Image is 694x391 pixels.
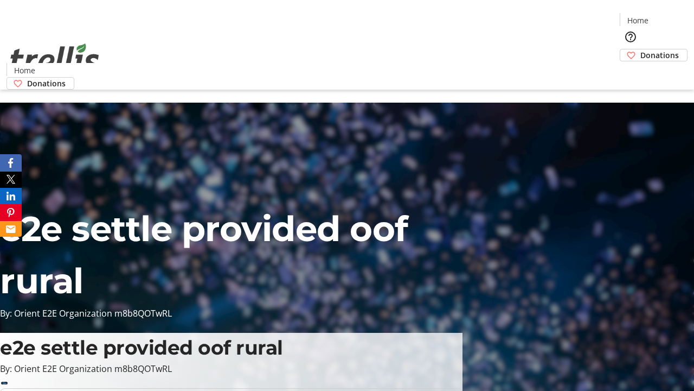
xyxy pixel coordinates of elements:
a: Home [7,65,42,76]
img: Orient E2E Organization m8b8QOTwRL's Logo [7,31,103,86]
a: Donations [7,77,74,90]
span: Home [14,65,35,76]
button: Cart [620,61,641,83]
span: Donations [27,78,66,89]
span: Donations [640,49,679,61]
a: Donations [620,49,687,61]
button: Help [620,26,641,48]
span: Home [627,15,648,26]
a: Home [620,15,655,26]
